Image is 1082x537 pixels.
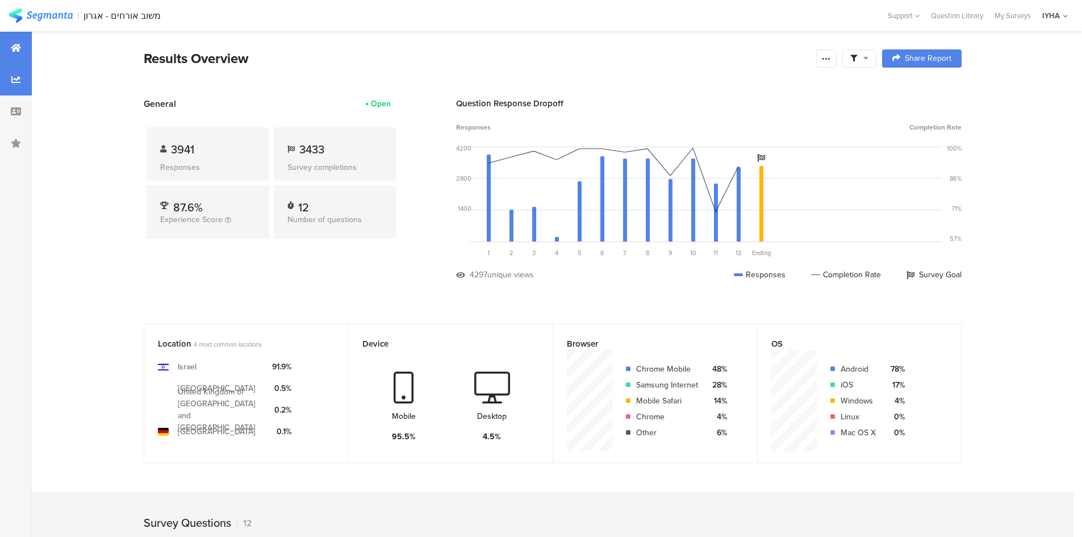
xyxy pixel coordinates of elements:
span: General [144,97,176,110]
div: 28% [707,379,727,391]
div: Survey Goal [906,269,962,281]
div: 71% [951,204,962,213]
div: Linux [841,411,876,423]
div: 0% [885,411,905,423]
div: Open [371,98,391,110]
div: OS [771,338,929,350]
div: 6% [707,427,727,439]
div: 57% [950,234,962,243]
div: Android [841,363,876,375]
div: Samsung Internet [636,379,698,391]
div: 17% [885,379,905,391]
div: 12 [237,517,252,530]
span: 1 [487,248,490,257]
span: 7 [623,248,626,257]
div: 4.5% [483,431,501,443]
div: Responses [734,269,786,281]
div: Browser [567,338,725,350]
div: 100% [947,144,962,153]
div: 0.2% [272,404,291,416]
span: 10 [690,248,696,257]
span: 8 [646,248,649,257]
div: IYHA [1042,10,1060,21]
div: Device [362,338,520,350]
a: Question Library [925,10,989,21]
span: Number of questions [287,214,362,226]
div: iOS [841,379,876,391]
div: Mobile [392,410,416,422]
div: 4297 [470,269,487,281]
span: 3941 [171,141,194,158]
div: Survey Questions [144,514,231,531]
div: 78% [885,363,905,375]
div: 0.1% [272,426,291,438]
div: Location [158,338,316,350]
div: 4% [707,411,727,423]
div: Mac OS X [841,427,876,439]
div: 48% [707,363,727,375]
div: Israel [178,361,197,373]
div: משוב אורחים - אגרון [83,10,161,21]
span: 2 [509,248,513,257]
span: Share Report [905,55,951,63]
i: Survey Goal [757,154,765,162]
span: 6 [600,248,604,257]
span: Experience Score [160,214,223,226]
span: 12 [736,248,742,257]
div: 1400 [458,204,471,213]
div: [GEOGRAPHIC_DATA] [178,426,256,438]
span: 9 [669,248,672,257]
div: Results Overview [144,48,811,69]
div: United Kingdom of [GEOGRAPHIC_DATA] and [GEOGRAPHIC_DATA] [178,386,263,434]
div: | [77,9,79,22]
span: 3433 [299,141,324,158]
div: Mobile Safari [636,395,698,407]
span: 4 [555,248,558,257]
div: 4200 [456,144,471,153]
div: Question Response Dropoff [456,97,962,110]
div: Chrome Mobile [636,363,698,375]
span: 3 [532,248,536,257]
div: 14% [707,395,727,407]
span: 87.6% [173,199,203,216]
a: My Surveys [989,10,1037,21]
div: [GEOGRAPHIC_DATA] [178,382,256,394]
div: Support [888,7,920,24]
div: 95.5% [392,431,416,443]
div: Desktop [477,410,507,422]
span: Responses [456,122,491,132]
div: 0% [885,427,905,439]
div: Windows [841,395,876,407]
span: Completion Rate [909,122,962,132]
span: 4 most common locations [194,340,262,349]
div: 2800 [456,174,471,183]
span: 5 [578,248,582,257]
div: 91.9% [272,361,291,373]
div: Responses [160,161,256,173]
div: Ending [750,248,772,257]
div: 4% [885,395,905,407]
div: Survey completions [287,161,383,173]
div: 12 [298,199,309,210]
img: segmanta logo [9,9,73,23]
div: 0.5% [272,382,291,394]
div: unique views [487,269,534,281]
span: 11 [713,248,718,257]
div: Chrome [636,411,698,423]
div: Completion Rate [811,269,881,281]
div: Other [636,427,698,439]
div: 86% [950,174,962,183]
